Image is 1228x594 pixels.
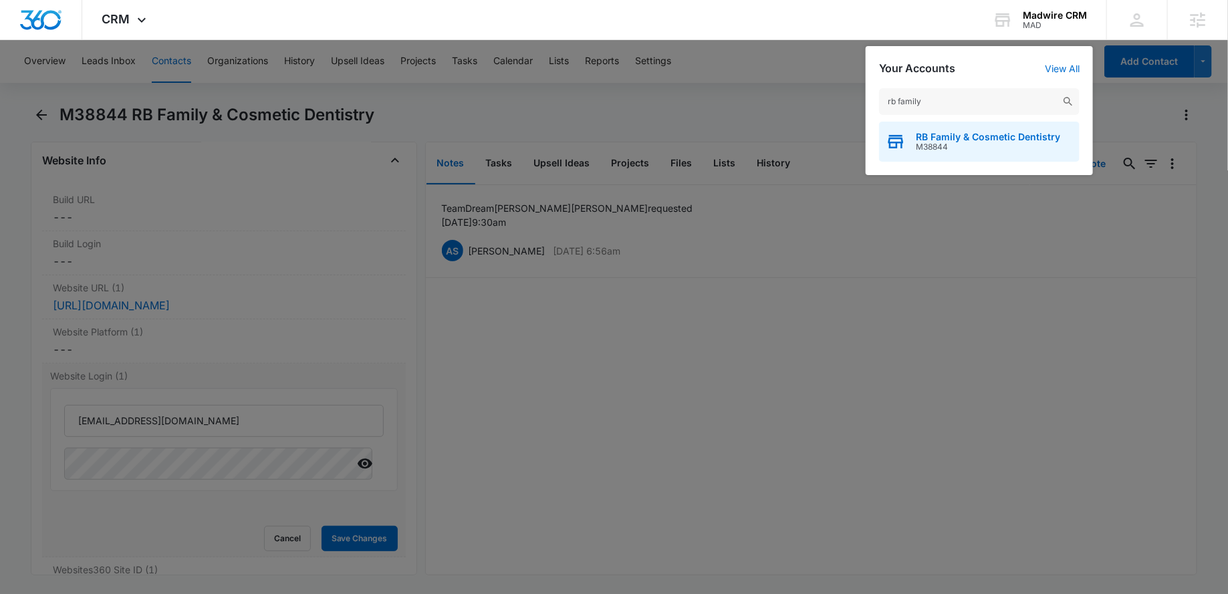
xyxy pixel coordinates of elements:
[879,88,1080,115] input: Search Accounts
[1045,63,1080,74] a: View All
[1023,21,1087,30] div: account id
[879,122,1080,162] button: RB Family & Cosmetic DentistryM38844
[102,12,130,26] span: CRM
[916,142,1060,152] span: M38844
[916,132,1060,142] span: RB Family & Cosmetic Dentistry
[879,62,955,75] h2: Your Accounts
[1023,10,1087,21] div: account name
